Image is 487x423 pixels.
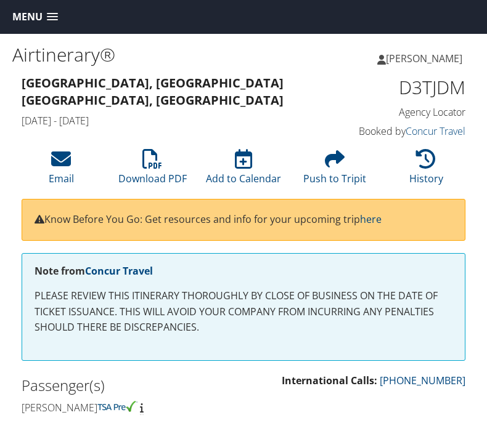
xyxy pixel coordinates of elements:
a: History [409,156,443,185]
h4: Booked by [330,124,465,138]
h2: Passenger(s) [22,375,234,396]
a: Concur Travel [85,264,153,278]
a: Concur Travel [406,124,465,138]
strong: Note from [35,264,153,278]
a: here [360,212,382,226]
h4: Agency Locator [330,105,465,119]
a: [PERSON_NAME] [377,40,475,77]
span: Menu [12,11,43,23]
a: Email [49,156,74,185]
a: Push to Tripit [303,156,366,185]
span: [PERSON_NAME] [386,52,462,65]
h1: Airtinerary® [12,42,243,68]
img: tsa-precheck.png [97,401,137,412]
a: Add to Calendar [206,156,281,185]
a: Menu [6,7,64,27]
p: PLEASE REVIEW THIS ITINERARY THOROUGHLY BY CLOSE OF BUSINESS ON THE DATE OF TICKET ISSUANCE. THIS... [35,288,452,336]
a: Download PDF [118,156,187,185]
strong: [GEOGRAPHIC_DATA], [GEOGRAPHIC_DATA] [GEOGRAPHIC_DATA], [GEOGRAPHIC_DATA] [22,75,284,108]
p: Know Before You Go: Get resources and info for your upcoming trip [35,212,452,228]
h1: D3TJDM [330,75,465,100]
h4: [PERSON_NAME] [22,401,234,414]
a: [PHONE_NUMBER] [380,374,465,387]
h4: [DATE] - [DATE] [22,114,311,127]
strong: International Calls: [282,374,377,387]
